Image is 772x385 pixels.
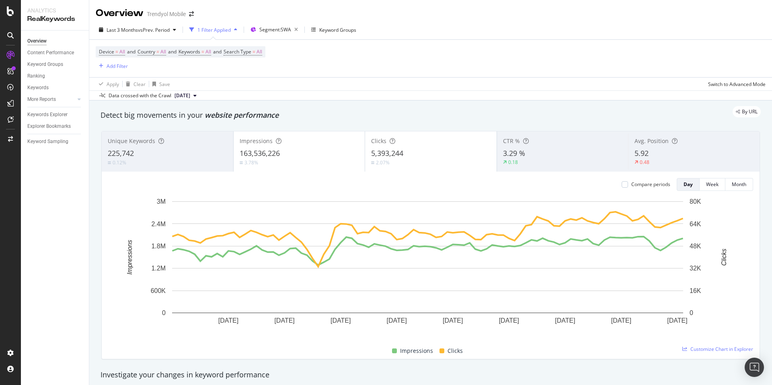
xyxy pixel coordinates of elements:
button: Apply [96,78,119,90]
div: arrow-right-arrow-left [189,11,194,17]
div: Compare periods [631,181,670,188]
img: Equal [371,162,374,164]
text: 1.8M [151,243,166,250]
text: [DATE] [667,317,687,324]
div: Explorer Bookmarks [27,122,71,131]
a: Customize Chart in Explorer [682,346,753,352]
button: Keyword Groups [308,23,359,36]
button: Clear [123,78,146,90]
div: Keywords Explorer [27,111,68,119]
button: Week [700,178,725,191]
div: 2.07% [376,159,390,166]
span: By URL [742,109,758,114]
text: 48K [690,243,701,250]
span: 163,536,226 [240,148,280,158]
div: Overview [27,37,47,45]
text: 32K [690,265,701,272]
div: More Reports [27,95,56,104]
span: Avg. Position [634,137,669,145]
text: Clicks [721,249,727,266]
button: Day [677,178,700,191]
text: 80K [690,198,701,205]
text: 0 [690,309,693,316]
div: Day [684,181,693,188]
span: Last 3 Months [107,27,138,33]
span: 3.29 % [503,148,525,158]
div: Data crossed with the Crawl [109,92,171,99]
text: [DATE] [555,317,575,324]
a: Explorer Bookmarks [27,122,83,131]
span: Impressions [240,137,273,145]
span: = [253,48,255,55]
div: 3.78% [244,159,258,166]
div: Overview [96,6,144,20]
span: and [127,48,136,55]
svg: A chart. [108,197,747,337]
div: Keywords [27,84,49,92]
a: Keyword Groups [27,60,83,69]
span: Unique Keywords [108,137,155,145]
span: = [201,48,204,55]
span: 5,393,244 [371,148,403,158]
div: Save [159,81,170,88]
div: Keyword Groups [319,27,356,33]
button: 1 Filter Applied [186,23,240,36]
div: Content Performance [27,49,74,57]
span: All [160,46,166,57]
span: CTR % [503,137,520,145]
button: Add Filter [96,61,128,71]
button: Save [149,78,170,90]
div: Investigate your changes in keyword performance [101,370,761,380]
span: = [156,48,159,55]
div: 0.48 [640,159,649,166]
div: Keyword Groups [27,60,63,69]
a: Content Performance [27,49,83,57]
div: Analytics [27,6,82,14]
button: Month [725,178,753,191]
div: Add Filter [107,63,128,70]
img: Equal [240,162,243,164]
a: Keywords Explorer [27,111,83,119]
span: Clicks [371,137,386,145]
span: 5.92 [634,148,649,158]
div: Ranking [27,72,45,80]
span: Customize Chart in Explorer [690,346,753,352]
button: Segment:SWA [247,23,301,36]
span: All [257,46,262,57]
span: All [205,46,211,57]
button: [DATE] [171,91,200,100]
button: Last 3 MonthsvsPrev. Period [96,23,179,36]
text: Impressions [126,240,133,274]
span: All [119,46,125,57]
div: Open Intercom Messenger [745,358,764,377]
span: 2025 Aug. 3rd [175,92,190,99]
span: and [168,48,177,55]
span: Clicks [448,346,463,356]
span: Device [99,48,114,55]
text: 600K [151,287,166,294]
span: Impressions [400,346,433,356]
text: [DATE] [331,317,351,324]
div: 1 Filter Applied [197,27,231,33]
text: [DATE] [218,317,238,324]
button: Switch to Advanced Mode [705,78,766,90]
text: [DATE] [387,317,407,324]
text: 64K [690,220,701,227]
div: RealKeywords [27,14,82,24]
div: 0.18 [508,159,518,166]
span: Country [138,48,155,55]
div: Apply [107,81,119,88]
text: 16K [690,287,701,294]
div: legacy label [733,106,761,117]
a: Keywords [27,84,83,92]
text: 2.4M [151,220,166,227]
span: vs Prev. Period [138,27,170,33]
img: Equal [108,162,111,164]
a: Overview [27,37,83,45]
div: Trendyol Mobile [147,10,186,18]
span: Search Type [224,48,251,55]
div: 0.12% [113,159,126,166]
div: Switch to Advanced Mode [708,81,766,88]
a: More Reports [27,95,75,104]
